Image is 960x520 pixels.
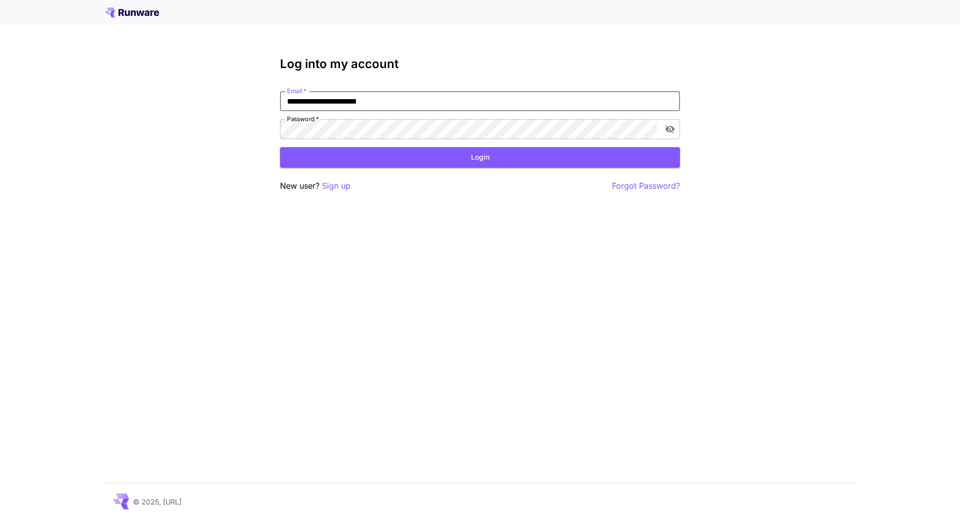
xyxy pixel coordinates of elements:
[280,180,350,192] p: New user?
[280,57,680,71] h3: Log into my account
[661,120,679,138] button: toggle password visibility
[612,180,680,192] button: Forgot Password?
[322,180,350,192] button: Sign up
[133,496,181,507] p: © 2025, [URL]
[280,147,680,168] button: Login
[287,87,306,95] label: Email
[287,115,319,123] label: Password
